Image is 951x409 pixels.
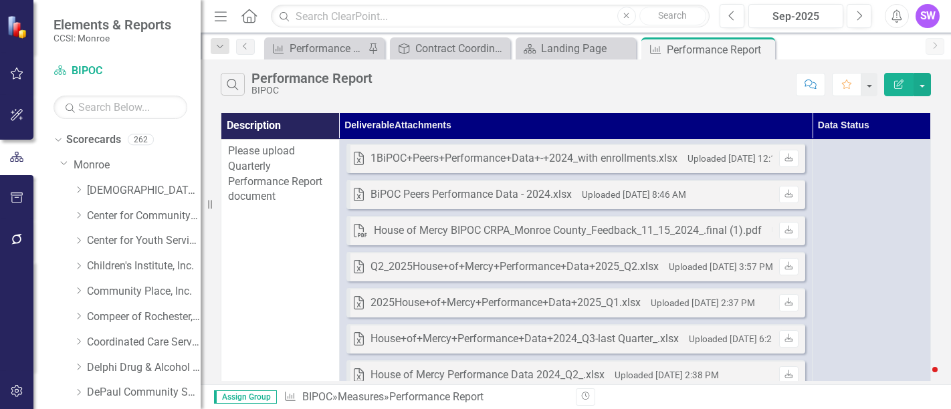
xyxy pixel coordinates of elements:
small: Uploaded [DATE] 11:04 AM [772,225,881,236]
span: Search [658,10,687,21]
input: Search Below... [54,96,187,119]
span: Elements & Reports [54,17,171,33]
small: Uploaded [DATE] 2:38 PM [615,370,719,380]
small: Uploaded [DATE] 8:46 AM [582,189,686,200]
a: BIPOC [302,390,332,403]
div: Performance Report [251,71,373,86]
button: Search [639,7,706,25]
div: House of Mercy Performance Data 2024_Q2_.xlsx [371,368,605,383]
a: DePaul Community Services, lnc. [87,385,201,400]
a: BIPOC [54,63,187,79]
small: Uploaded [DATE] 12:15 AM [688,153,797,164]
div: 262 [128,134,154,146]
small: CCSI: Monroe [54,33,171,43]
div: Q2_2025House+of+Mercy+Performance+Data+2025_Q2.xlsx [371,259,659,275]
div: BIPOC [251,86,373,96]
a: Delphi Drug & Alcohol Council [87,360,201,376]
div: 1BiPOC+Peers+Performance+Data+-+2024_with enrollments.xlsx [371,151,677,166]
a: Performance Report [268,40,364,57]
div: Contract Coordinator Review [415,40,507,57]
img: ClearPoint Strategy [7,15,30,39]
small: Uploaded [DATE] 2:37 PM [651,297,755,308]
a: Compeer of Rochester, Inc. [87,309,201,325]
input: Search ClearPoint... [271,5,710,28]
div: Performance Report [290,40,364,57]
iframe: Intercom live chat [906,364,938,396]
div: Performance Report [667,41,772,58]
a: Community Place, Inc. [87,284,201,299]
a: Coordinated Care Services Inc. [87,335,201,350]
a: [DEMOGRAPHIC_DATA] Charities Family & Community Services [87,183,201,198]
div: Sep-2025 [753,9,839,25]
small: Uploaded [DATE] 3:57 PM [669,261,773,272]
span: Assign Group [214,390,277,404]
div: Performance Report [389,390,484,403]
a: Monroe [74,158,201,173]
div: House+of+Mercy+Performance+Data+2024_Q3-last Quarter_.xlsx [371,331,679,347]
a: Center for Youth Services, Inc. [87,233,201,249]
div: Landing Page [541,40,633,57]
div: 2025House+of+Mercy+Performance+Data+2025_Q1.xlsx [371,295,641,311]
button: SW [916,4,940,28]
a: Measures [338,390,384,403]
div: House of Mercy BIPOC CRPA_Monroe County_Feedback_11_15_2024_.final (1).pdf [374,223,762,239]
a: Contract Coordinator Review [393,40,507,57]
div: BiPOC Peers Performance Data - 2024.xlsx [371,187,572,202]
a: Scorecards [66,132,121,148]
small: Uploaded [DATE] 6:25 PM [689,333,793,344]
a: Landing Page [519,40,633,57]
div: » » [284,390,566,405]
button: Sep-2025 [748,4,843,28]
a: Center for Community Alternatives [87,209,201,224]
a: Children's Institute, Inc. [87,259,201,274]
span: Please upload Quarterly Performance Report document [228,144,322,203]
